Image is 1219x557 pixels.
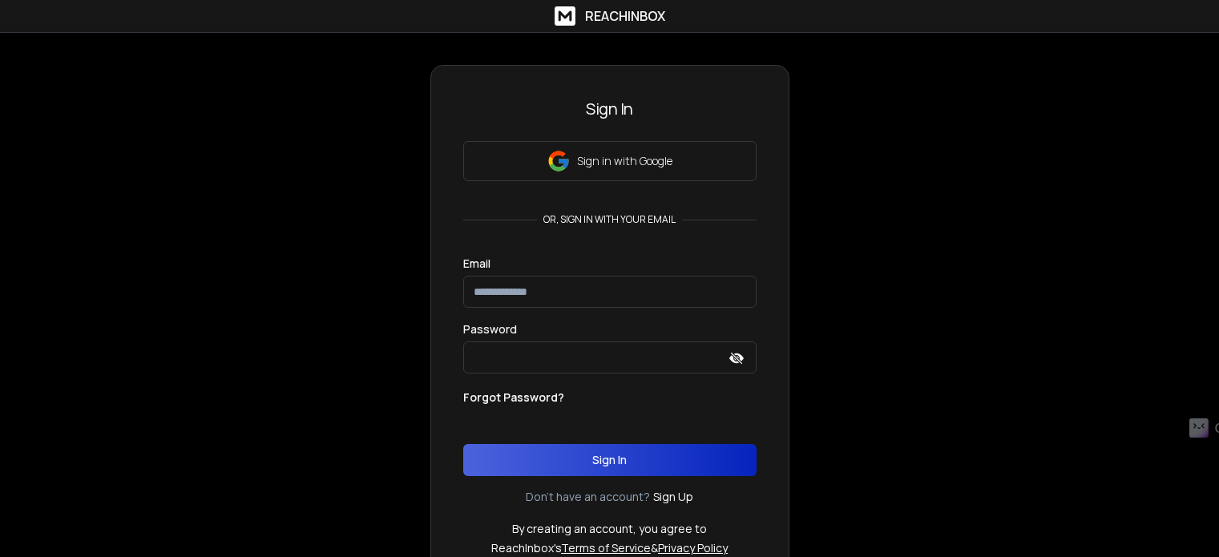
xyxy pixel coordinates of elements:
[653,489,693,505] a: Sign Up
[463,258,490,269] label: Email
[463,141,757,181] button: Sign in with Google
[491,540,728,556] p: ReachInbox's &
[561,540,651,555] a: Terms of Service
[658,540,728,555] a: Privacy Policy
[463,444,757,476] button: Sign In
[555,6,665,26] a: ReachInbox
[585,6,665,26] h1: ReachInbox
[463,389,564,406] p: Forgot Password?
[537,213,682,226] p: or, sign in with your email
[577,153,672,169] p: Sign in with Google
[512,521,707,537] p: By creating an account, you agree to
[463,98,757,120] h3: Sign In
[463,324,517,335] label: Password
[526,489,650,505] p: Don't have an account?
